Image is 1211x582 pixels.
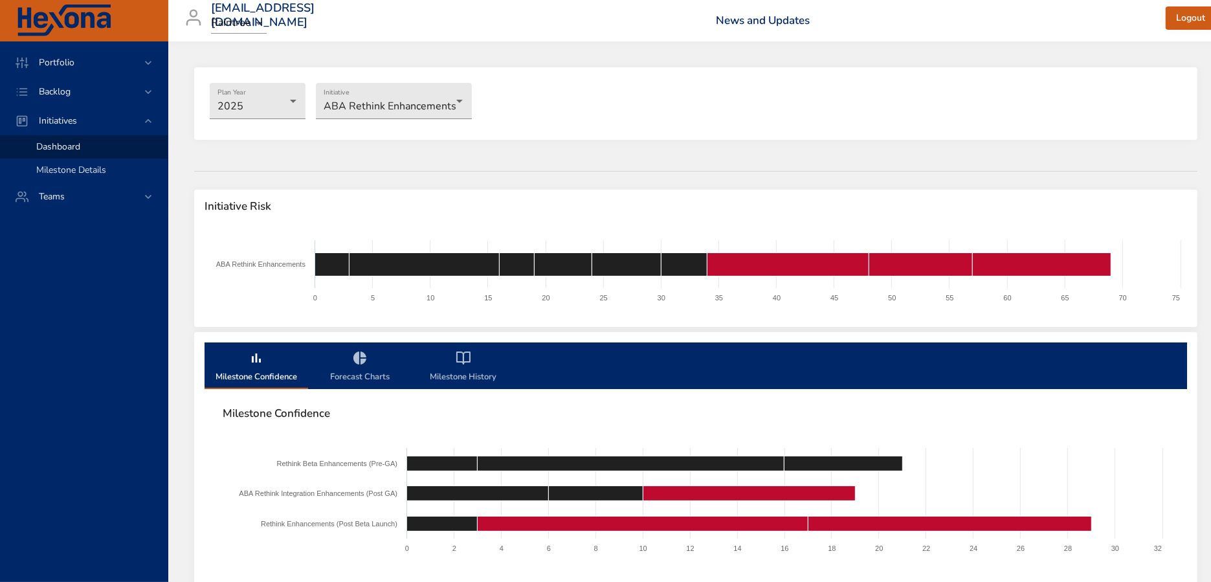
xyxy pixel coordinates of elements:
[1176,10,1205,27] span: Logout
[452,544,456,552] text: 2
[1119,294,1127,302] text: 70
[405,544,409,552] text: 0
[500,544,504,552] text: 4
[316,350,404,385] span: Forecast Charts
[600,294,608,302] text: 25
[484,294,492,302] text: 15
[36,140,80,153] span: Dashboard
[828,544,836,552] text: 18
[733,544,741,552] text: 14
[223,407,1169,420] span: Milestone Confidence
[419,350,507,385] span: Milestone History
[542,294,550,302] text: 20
[205,200,1187,213] span: Initiative Risk
[1064,544,1072,552] text: 28
[277,460,397,467] text: Rethink Beta Enhancements (Pre-GA)
[888,294,896,302] text: 50
[371,294,375,302] text: 5
[261,520,397,528] text: Rethink Enhancements (Post Beta Launch)
[717,13,810,28] a: News and Updates
[922,544,930,552] text: 22
[715,294,723,302] text: 35
[212,350,300,385] span: Milestone Confidence
[28,190,75,203] span: Teams
[875,544,883,552] text: 20
[28,56,85,69] span: Portfolio
[16,5,113,37] img: Hexona
[946,294,953,302] text: 55
[830,294,838,302] text: 45
[316,83,472,119] div: ABA Rethink Enhancements
[547,544,551,552] text: 6
[781,544,788,552] text: 16
[216,260,306,268] text: ABA Rethink Enhancements
[773,294,781,302] text: 40
[313,294,317,302] text: 0
[28,85,81,98] span: Backlog
[970,544,977,552] text: 24
[1003,294,1011,302] text: 60
[658,294,665,302] text: 30
[239,489,397,497] text: ABA Rethink Integration Enhancements (Post GA)
[1111,544,1119,552] text: 30
[594,544,598,552] text: 8
[28,115,87,127] span: Initiatives
[210,83,306,119] div: 2025
[1172,294,1180,302] text: 75
[211,1,315,29] h3: [EMAIL_ADDRESS][DOMAIN_NAME]
[205,342,1187,389] div: milestone-tabs
[687,544,694,552] text: 12
[427,294,434,302] text: 10
[1154,544,1162,552] text: 32
[1017,544,1025,552] text: 26
[639,544,647,552] text: 10
[1061,294,1069,302] text: 65
[211,13,267,34] div: Raintree
[36,164,106,176] span: Milestone Details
